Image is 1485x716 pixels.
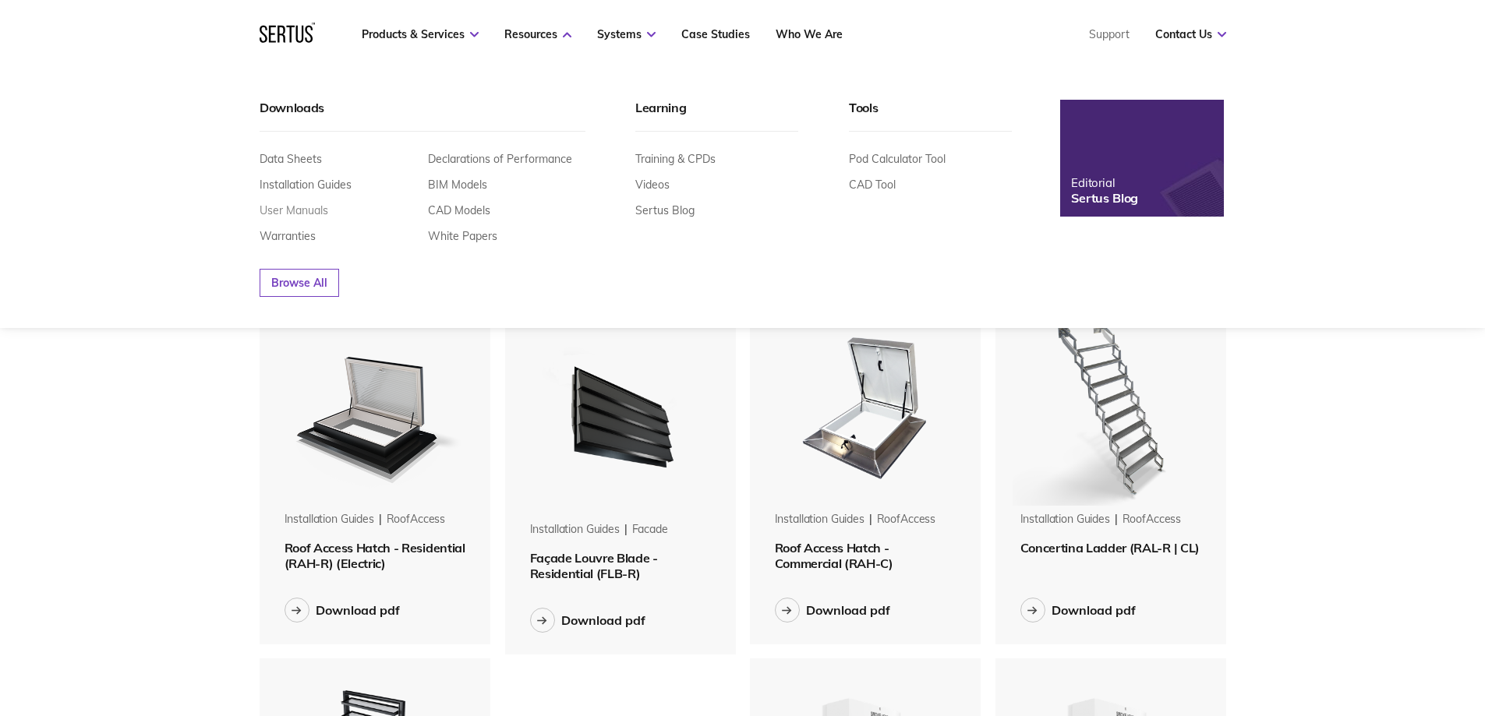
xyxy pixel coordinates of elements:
a: BIM Models [428,178,487,192]
a: Data Sheets [260,152,322,166]
a: Installation Guides [260,178,352,192]
div: roofAccess [1123,512,1182,527]
div: roofAccess [877,512,936,527]
div: facade [632,522,668,538]
a: Training & CPDs [635,152,716,166]
a: White Papers [428,229,497,243]
span: Concertina Ladder (RAL-R | CL) [1020,540,1200,556]
button: Download pdf [775,598,890,623]
a: Who We Are [776,27,843,41]
div: Installation Guides [775,512,864,527]
div: Download pdf [316,602,400,618]
div: roofAccess [387,512,446,527]
span: Façade Louvre Blade - Residential (FLB-R) [530,550,658,581]
iframe: Chat Widget [1204,535,1485,716]
button: Download pdf [530,608,645,633]
a: Systems [597,27,656,41]
a: Pod Calculator Tool [849,152,946,166]
a: Warranties [260,229,316,243]
span: Roof Access Hatch - Commercial (RAH-C) [775,540,893,571]
a: EditorialSertus Blog [1060,100,1224,217]
div: Learning [635,100,798,132]
button: Download pdf [1020,598,1136,623]
a: Case Studies [681,27,750,41]
a: Browse All [260,269,339,297]
div: Installation Guides [1020,512,1110,527]
div: Sertus Blog [1071,190,1138,206]
a: Videos [635,178,670,192]
a: Resources [504,27,571,41]
a: Products & Services [362,27,479,41]
div: Download pdf [806,602,890,618]
a: Sertus Blog [635,203,695,217]
a: Declarations of Performance [428,152,572,166]
div: Downloads [260,100,585,132]
a: CAD Models [428,203,490,217]
button: Download pdf [285,598,400,623]
a: Support [1089,27,1130,41]
a: CAD Tool [849,178,896,192]
div: Tools [849,100,1012,132]
div: Download pdf [1052,602,1136,618]
a: Contact Us [1155,27,1226,41]
a: User Manuals [260,203,328,217]
div: Installation Guides [530,522,620,538]
div: Installation Guides [285,512,374,527]
div: Download pdf [561,612,645,628]
span: Roof Access Hatch - Residential (RAH-R) (Electric) [285,540,465,571]
div: Editorial [1071,175,1138,190]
